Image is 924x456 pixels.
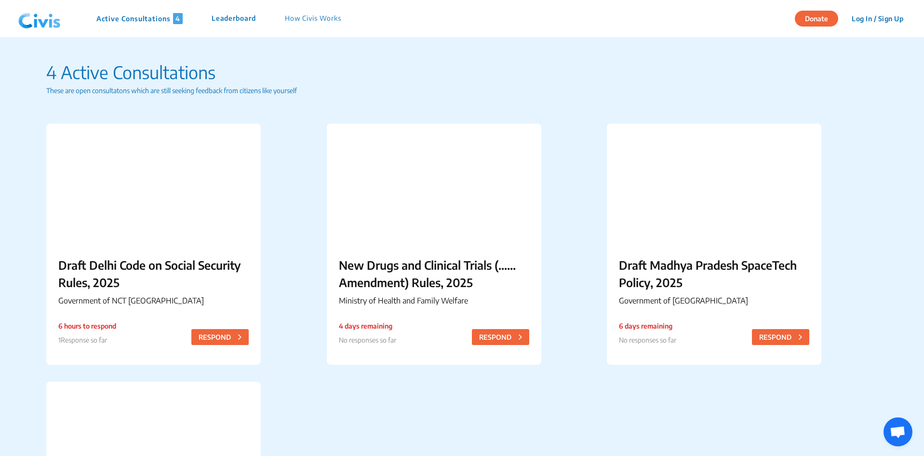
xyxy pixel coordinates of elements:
p: 4 Active Consultations [46,59,878,85]
a: Draft Delhi Code on Social Security Rules, 2025Government of NCT [GEOGRAPHIC_DATA]6 hours to resp... [46,124,261,365]
p: How Civis Works [285,13,341,24]
p: 1 [58,335,116,345]
a: Donate [795,13,845,23]
span: Response so far [61,336,107,344]
p: Draft Delhi Code on Social Security Rules, 2025 [58,256,249,291]
span: No responses so far [339,336,396,344]
p: Leaderboard [212,13,256,24]
span: 4 [173,13,183,24]
span: No responses so far [619,336,676,344]
p: Ministry of Health and Family Welfare [339,295,529,306]
p: New Drugs and Clinical Trials (...... Amendment) Rules, 2025 [339,256,529,291]
p: Active Consultations [96,13,183,24]
button: Donate [795,11,838,27]
p: 6 days remaining [619,321,676,331]
a: New Drugs and Clinical Trials (...... Amendment) Rules, 2025Ministry of Health and Family Welfare... [327,124,541,365]
div: Open chat [884,417,912,446]
button: Log In / Sign Up [845,11,910,26]
p: Draft Madhya Pradesh SpaceTech Policy, 2025 [619,256,809,291]
button: RESPOND [752,329,809,345]
a: Draft Madhya Pradesh SpaceTech Policy, 2025Government of [GEOGRAPHIC_DATA]6 days remaining No res... [607,124,821,365]
p: 6 hours to respond [58,321,116,331]
img: navlogo.png [14,4,65,33]
p: Government of [GEOGRAPHIC_DATA] [619,295,809,306]
button: RESPOND [472,329,529,345]
p: Government of NCT [GEOGRAPHIC_DATA] [58,295,249,306]
p: 4 days remaining [339,321,396,331]
button: RESPOND [191,329,249,345]
p: These are open consultatons which are still seeking feedback from citizens like yourself [46,85,878,96]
